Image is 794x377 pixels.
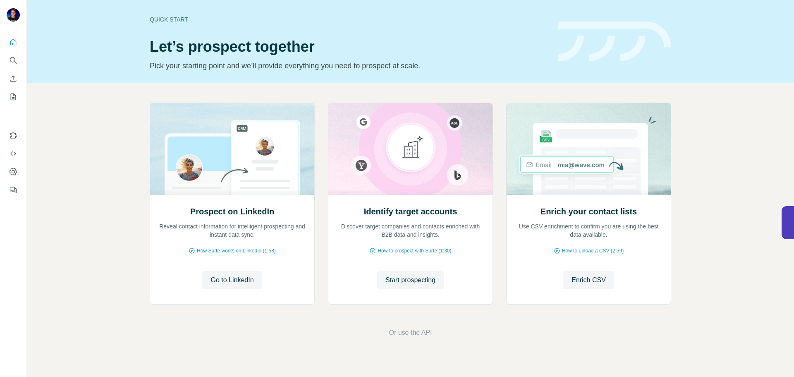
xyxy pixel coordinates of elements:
[563,271,614,289] button: Enrich CSV
[7,35,20,50] button: Quick start
[385,275,435,285] span: Start prospecting
[150,38,548,55] h1: Let’s prospect together
[558,22,671,62] img: banner
[540,206,637,217] h2: Enrich your contact lists
[364,206,457,217] h2: Identify target accounts
[158,222,306,239] p: Reveal contact information for intelligent prospecting and instant data sync.
[506,103,671,195] img: Enrich your contact lists
[202,271,262,289] button: Go to LinkedIn
[150,103,315,195] img: Prospect on LinkedIn
[7,71,20,86] button: Enrich CSV
[337,222,484,239] p: Discover target companies and contacts enriched with B2B data and insights.
[7,53,20,68] button: Search
[7,182,20,197] button: Feedback
[389,328,432,338] button: Or use the API
[378,247,451,255] span: How to prospect with Surfe (1:30)
[7,164,20,179] button: Dashboard
[210,275,254,285] span: Go to LinkedIn
[150,15,548,24] div: Quick start
[7,128,20,143] button: Use Surfe on LinkedIn
[197,247,276,255] span: How Surfe works on LinkedIn (1:58)
[562,247,624,255] span: How to upload a CSV (2:59)
[515,222,662,239] p: Use CSV enrichment to confirm you are using the best data available.
[7,89,20,104] button: My lists
[7,8,20,22] img: Avatar
[328,103,493,195] img: Identify target accounts
[190,206,274,217] h2: Prospect on LinkedIn
[572,275,606,285] span: Enrich CSV
[150,60,548,72] p: Pick your starting point and we’ll provide everything you need to prospect at scale.
[377,271,444,289] button: Start prospecting
[7,146,20,161] button: Use Surfe API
